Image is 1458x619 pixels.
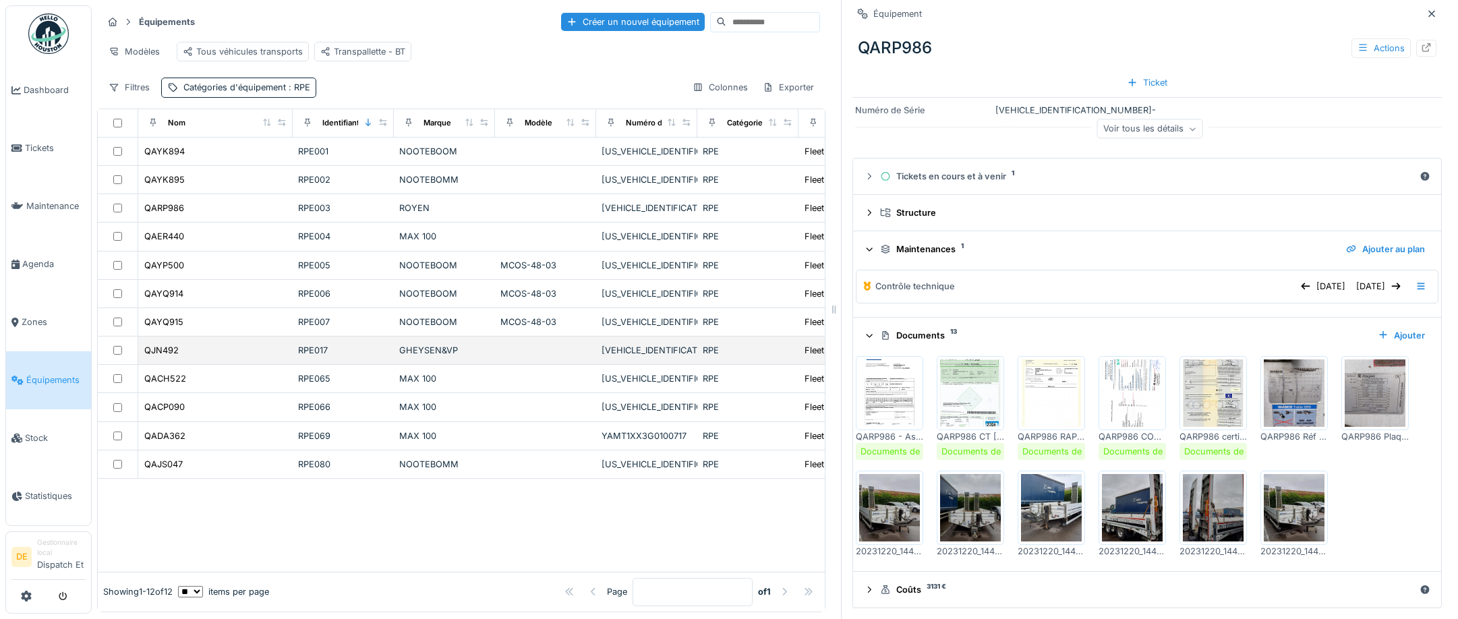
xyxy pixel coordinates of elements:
div: Structure [880,206,1425,219]
div: 20231220_144507_resized.jpg [1179,545,1247,558]
div: QARP986 - Ass 2025.pdf [856,430,923,443]
span: : RPE [286,82,310,92]
div: MAX 100 [399,372,490,385]
span: Zones [22,316,86,328]
div: QARP986 certif immat.pdf [1179,430,1247,443]
a: Tickets [6,119,91,177]
div: QARP986 CT [DATE].pdf [937,430,1004,443]
div: Fleet - parc véhicules [805,401,893,413]
li: Dispatch Et [37,537,86,577]
div: RPE065 [298,372,388,385]
summary: Structure [858,200,1436,225]
div: Catégories d'équipement [183,81,310,94]
div: QACH522 [144,372,186,385]
div: RPE066 [298,401,388,413]
img: c2n4jjj7oz81ihxllt8er5lxu3r2 [859,359,920,427]
summary: Maintenances1Ajouter au plan [858,237,1436,262]
div: QAER440 [144,230,184,243]
div: RPE [703,145,793,158]
div: RPE005 [298,259,388,272]
span: Maintenance [26,200,86,212]
div: RPE [703,372,793,385]
a: Équipements [6,351,91,409]
img: v1eu7cbuxschq69bqrte0qnmleva [859,474,920,541]
div: QAYQ915 [144,316,183,328]
div: Showing 1 - 12 of 12 [103,585,173,598]
a: Dashboard [6,61,91,119]
div: QARP986 COC.pdf [1099,430,1166,443]
span: Équipements [26,374,86,386]
div: Documents de bord [861,445,942,458]
div: QAJS047 [144,458,183,471]
div: MCOS-48-03 [500,259,591,272]
img: c8wpkl6ubskc9t5dbundq1u9n6np [1183,474,1244,541]
span: Dashboard [24,84,86,96]
div: QACP090 [144,401,185,413]
div: Fleet - parc véhicules [805,430,893,442]
div: YAMT1XX3G0100717 [602,430,692,442]
img: frirqnn2iuvn102aj8oc6w198bne [1264,474,1324,541]
div: Marque [424,117,451,129]
div: Documents de bord [1103,445,1185,458]
div: Colonnes [687,78,754,97]
img: 8wkej6pdgjolxvfidyt7a38dr9rp [1345,359,1405,427]
div: RPE [703,173,793,186]
div: items per page [178,585,269,598]
div: RPE [703,316,793,328]
strong: Équipements [134,16,200,28]
div: QAYQ914 [144,287,183,300]
div: [VEHICLE_IDENTIFICATION_NUMBER] [602,344,692,357]
div: RPE006 [298,287,388,300]
li: DE [11,547,32,567]
div: Fleet - parc véhicules [805,173,893,186]
div: Ajouter [1372,326,1430,345]
div: Identifiant interne [322,117,388,129]
div: GHEYSEN&VP [399,344,490,357]
img: 15yvw1axun6c4b4umnb8k255rcm6 [1021,474,1082,541]
div: Modèles [103,42,166,61]
div: [US_VEHICLE_IDENTIFICATION_NUMBER] [602,458,692,471]
div: Documents de bord [1184,445,1266,458]
div: Numéro de Série [855,104,990,117]
div: QARP986 [852,30,1442,65]
div: QARP986 RAPPORT IDENF.pdf [1018,430,1085,443]
div: MAX 100 [399,230,490,243]
div: RPE002 [298,173,388,186]
div: RPE001 [298,145,388,158]
div: RPE [703,259,793,272]
div: 20231220_144411_resized.jpg [937,545,1004,558]
div: RPE [703,230,793,243]
img: ygqqo9fg0da9qxkmqe3vkja4ikv8 [1102,359,1163,427]
div: QARP986 Réf Wabco.jpg [1260,430,1328,443]
span: Statistiques [25,490,86,502]
div: MCOS-48-03 [500,316,591,328]
img: khdlvle67vhk6myc5efo27ohg64v [1183,359,1244,427]
a: Stock [6,409,91,467]
div: [US_VEHICLE_IDENTIFICATION_NUMBER] [602,401,692,413]
div: RPE080 [298,458,388,471]
div: [US_VEHICLE_IDENTIFICATION_NUMBER] [602,230,692,243]
div: NOOTEBOOM [399,287,490,300]
img: t4xv8dah2qmnnjf613zsf9wcyrow [1021,359,1082,427]
div: QJN492 [144,344,179,357]
div: Voir tous les détails [1097,119,1203,139]
div: Fleet - parc véhicules [805,145,893,158]
div: Documents de bord [941,445,1023,458]
div: Ajouter au plan [1341,240,1430,258]
div: NOOTEBOMM [399,458,490,471]
div: [DATE] [1295,277,1351,295]
div: Nom [168,117,185,129]
div: NOOTEBOMM [399,173,490,186]
div: Contrôle technique [875,280,955,293]
div: Page [607,585,627,598]
div: Fleet - parc véhicules [805,287,893,300]
div: Tickets en cours et à venir [880,170,1414,183]
a: Maintenance [6,177,91,235]
div: Fleet - parc véhicules [805,230,893,243]
div: Tous véhicules transports [183,45,303,58]
div: [DATE] [1351,277,1407,295]
div: Actions [1351,38,1411,58]
div: 20231220_144424_resized.jpg [1018,545,1085,558]
div: RPE017 [298,344,388,357]
span: Agenda [22,258,86,270]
